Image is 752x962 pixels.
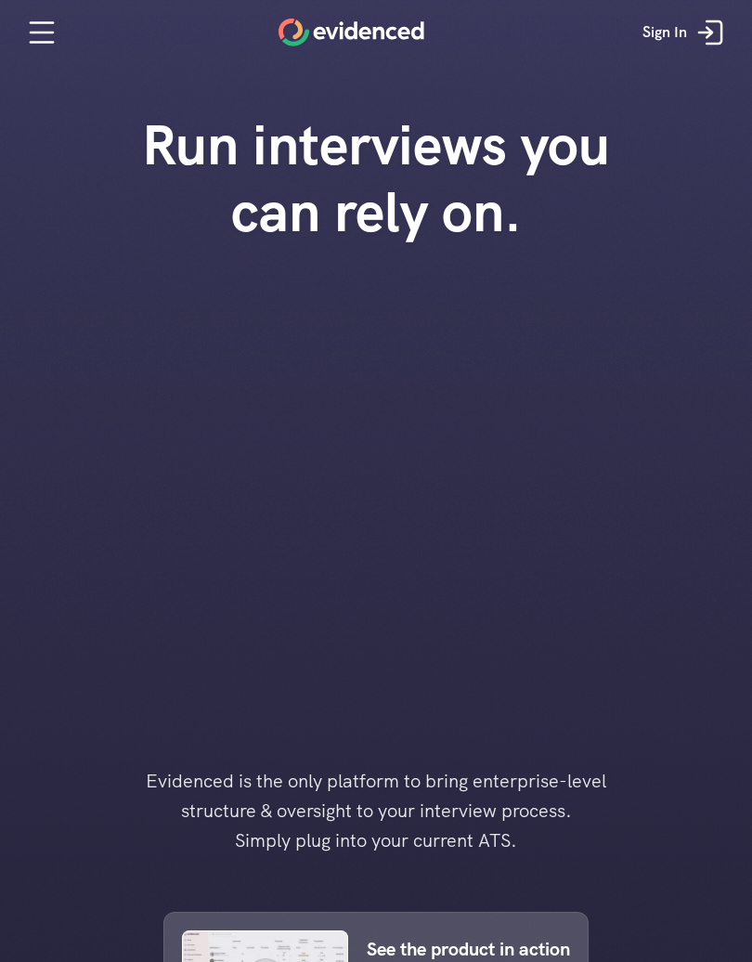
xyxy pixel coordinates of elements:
h4: Evidenced is the only platform to bring enterprise-level structure & oversight to your interview ... [116,766,636,855]
p: Sign In [642,20,687,45]
a: Home [279,19,424,46]
h1: Run interviews you can rely on. [111,111,641,245]
a: Sign In [629,5,743,60]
